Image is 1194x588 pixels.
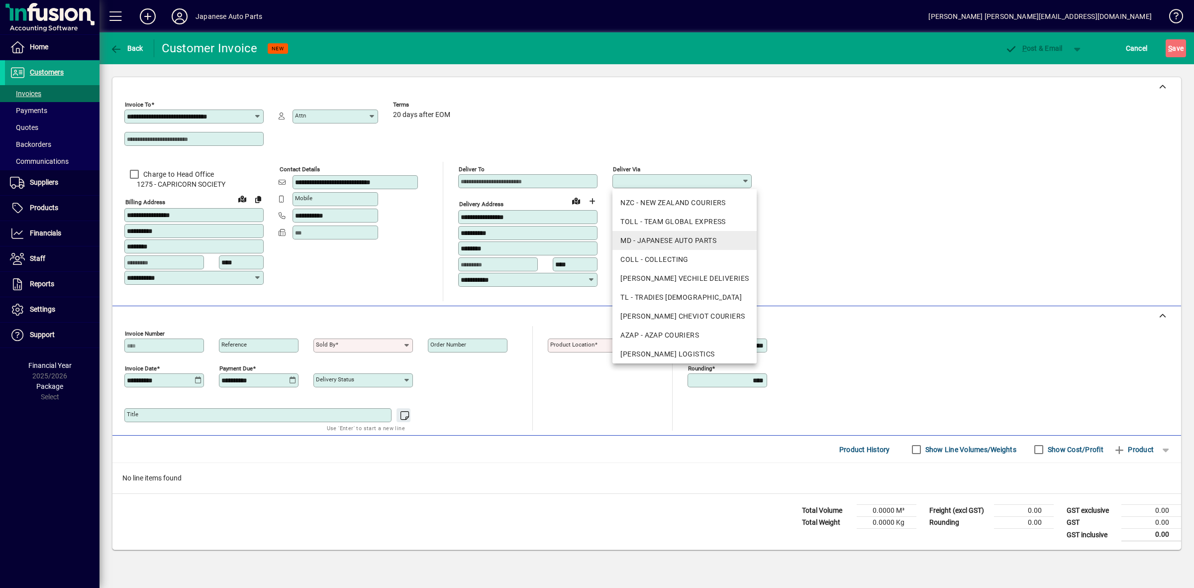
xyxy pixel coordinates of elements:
[5,272,99,297] a: Reports
[1062,517,1121,529] td: GST
[620,217,749,227] div: TOLL - TEAM GLOBAL EXPRESS
[5,119,99,136] a: Quotes
[30,280,54,288] span: Reports
[928,8,1152,24] div: [PERSON_NAME] [PERSON_NAME][EMAIL_ADDRESS][DOMAIN_NAME]
[584,193,600,209] button: Choose address
[430,341,466,348] mat-label: Order number
[1113,442,1154,458] span: Product
[5,297,99,322] a: Settings
[125,330,165,337] mat-label: Invoice number
[30,254,45,262] span: Staff
[36,382,63,390] span: Package
[250,191,266,207] button: Copy to Delivery address
[1062,505,1121,517] td: GST exclusive
[393,111,450,119] span: 20 days after EOM
[125,101,151,108] mat-label: Invoice To
[923,445,1016,455] label: Show Line Volumes/Weights
[219,365,253,372] mat-label: Payment due
[30,305,55,313] span: Settings
[857,505,916,517] td: 0.0000 M³
[162,40,258,56] div: Customer Invoice
[10,157,69,165] span: Communications
[620,254,749,265] div: COLL - COLLECTING
[1126,40,1148,56] span: Cancel
[10,107,47,115] span: Payments
[612,326,757,345] mat-option: AZAP - AZAP COURIERS
[797,517,857,529] td: Total Weight
[30,331,55,339] span: Support
[612,307,757,326] mat-option: HANMER - HANMER CHEVIOT COURIERS
[620,235,749,246] div: MD - JAPANESE AUTO PARTS
[5,323,99,348] a: Support
[316,341,335,348] mat-label: Sold by
[612,193,757,212] mat-option: NZC - NEW ZEALAND COURIERS
[164,7,196,25] button: Profile
[994,505,1054,517] td: 0.00
[295,195,312,202] mat-label: Mobile
[688,365,712,372] mat-label: Rounding
[1108,441,1159,459] button: Product
[5,136,99,153] a: Backorders
[1022,44,1027,52] span: P
[1168,44,1172,52] span: S
[459,166,485,173] mat-label: Deliver To
[1062,529,1121,541] td: GST inclusive
[5,196,99,221] a: Products
[30,178,58,186] span: Suppliers
[5,170,99,195] a: Suppliers
[1168,40,1184,56] span: ave
[620,311,749,322] div: [PERSON_NAME] CHEVIOT COURIERS
[620,273,749,284] div: [PERSON_NAME] VECHILE DELIVERIES
[612,231,757,250] mat-option: MD - JAPANESE AUTO PARTS
[797,505,857,517] td: Total Volume
[10,123,38,131] span: Quotes
[127,411,138,418] mat-label: Title
[924,505,994,517] td: Freight (excl GST)
[857,517,916,529] td: 0.0000 Kg
[1046,445,1103,455] label: Show Cost/Profit
[30,43,48,51] span: Home
[234,191,250,207] a: View on map
[10,140,51,148] span: Backorders
[612,269,757,288] mat-option: NELSON - NELSON VECHILE DELIVERIES
[612,345,757,363] mat-option: WALKER - WALKER LOGISTICS
[30,204,58,212] span: Products
[221,341,247,348] mat-label: Reference
[30,229,61,237] span: Financials
[99,39,154,57] app-page-header-button: Back
[5,153,99,170] a: Communications
[839,442,890,458] span: Product History
[141,169,214,179] label: Charge to Head Office
[612,212,757,231] mat-option: TOLL - TEAM GLOBAL EXPRESS
[110,44,143,52] span: Back
[5,85,99,102] a: Invoices
[10,90,41,98] span: Invoices
[612,250,757,269] mat-option: COLL - COLLECTING
[994,517,1054,529] td: 0.00
[5,246,99,271] a: Staff
[1121,505,1181,517] td: 0.00
[620,330,749,341] div: AZAP - AZAP COURIERS
[5,35,99,60] a: Home
[295,112,306,119] mat-label: Attn
[612,288,757,307] mat-option: TL - TRADIES LADIES
[1005,44,1063,52] span: ost & Email
[107,39,146,57] button: Back
[327,422,405,434] mat-hint: Use 'Enter' to start a new line
[620,292,749,303] div: TL - TRADIES [DEMOGRAPHIC_DATA]
[620,349,749,359] div: [PERSON_NAME] LOGISTICS
[1000,39,1068,57] button: Post & Email
[393,102,453,108] span: Terms
[196,8,262,24] div: Japanese Auto Parts
[272,45,284,52] span: NEW
[124,179,264,190] span: 1275 - CAPRICORN SOCIETY
[924,517,994,529] td: Rounding
[550,341,595,348] mat-label: Product location
[568,193,584,209] a: View on map
[620,198,749,208] div: NZC - NEW ZEALAND COURIERS
[28,361,72,369] span: Financial Year
[835,441,894,459] button: Product History
[5,221,99,246] a: Financials
[1166,39,1186,57] button: Save
[112,463,1181,493] div: No line items found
